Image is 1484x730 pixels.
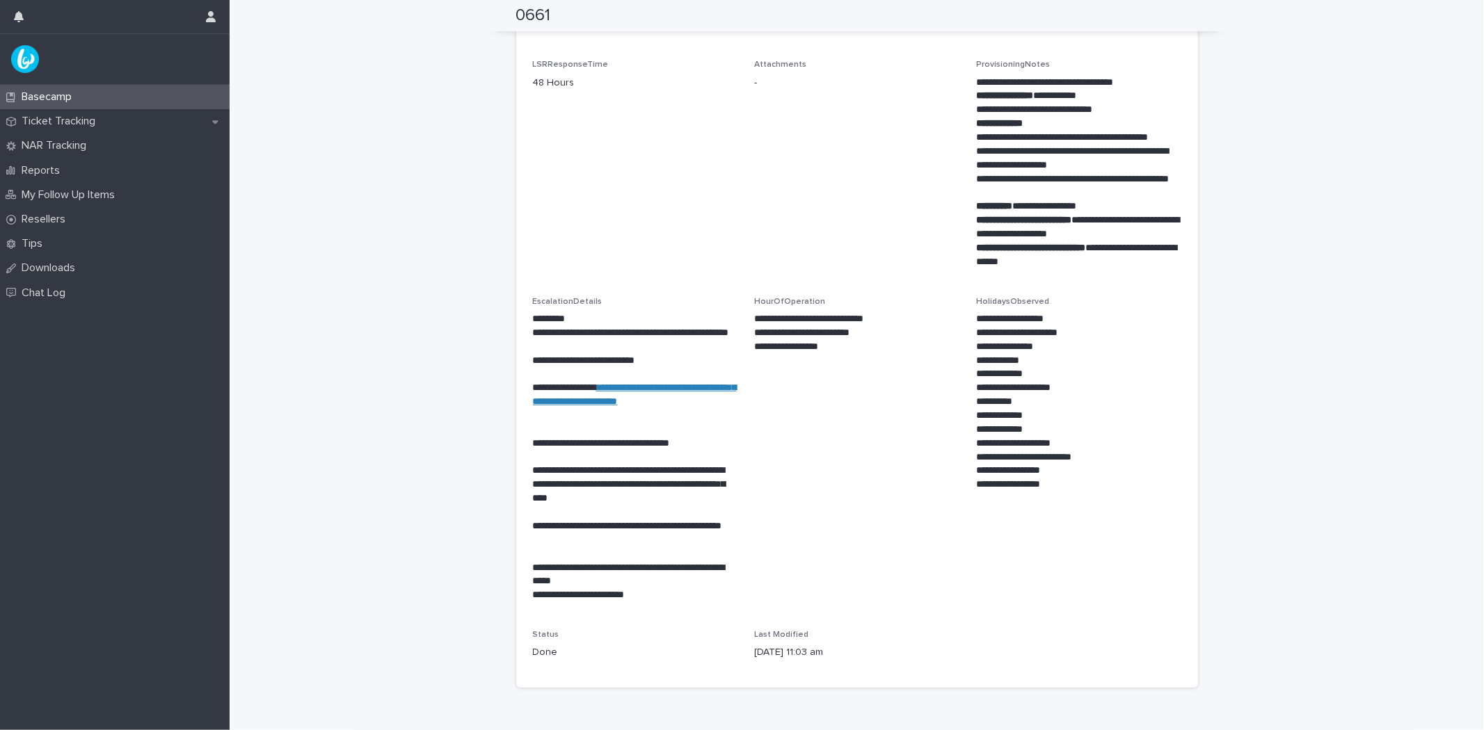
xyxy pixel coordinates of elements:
[16,139,97,152] p: NAR Tracking
[754,298,825,306] span: HourOfOperation
[976,298,1049,306] span: HolidaysObserved
[754,645,959,660] p: [DATE] 11:03 am
[16,90,83,104] p: Basecamp
[533,76,738,90] p: 48 Hours
[16,261,86,275] p: Downloads
[16,213,77,226] p: Resellers
[516,6,551,26] h2: 0661
[11,45,39,73] img: UPKZpZA3RCu7zcH4nw8l
[754,631,808,639] span: Last Modified
[976,60,1050,69] span: ProvisioningNotes
[16,188,126,202] p: My Follow Up Items
[533,631,559,639] span: Status
[533,645,738,660] p: Done
[16,237,54,250] p: Tips
[16,115,106,128] p: Ticket Tracking
[533,60,609,69] span: LSRResponseTime
[16,164,71,177] p: Reports
[533,298,603,306] span: EscalationDetails
[754,60,806,69] span: Attachments
[16,286,77,300] p: Chat Log
[754,76,959,90] p: -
